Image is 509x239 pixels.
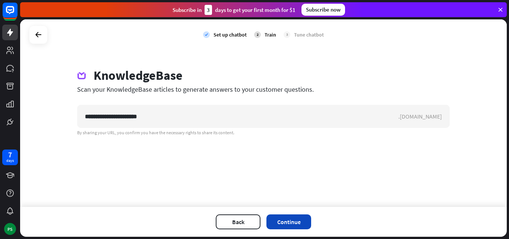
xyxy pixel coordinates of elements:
[216,214,260,229] button: Back
[2,150,18,165] a: 7 days
[254,31,261,38] div: 2
[205,5,212,15] div: 3
[265,31,276,38] div: Train
[77,85,450,94] div: Scan your KnowledgeBase articles to generate answers to your customer questions.
[6,3,28,25] button: Open LiveChat chat widget
[294,31,324,38] div: Tune chatbot
[266,214,311,229] button: Continue
[301,4,345,16] div: Subscribe now
[284,31,290,38] div: 3
[94,68,183,83] div: KnowledgeBase
[4,223,16,235] div: PS
[398,113,449,120] div: .[DOMAIN_NAME]
[203,31,210,38] i: check
[77,130,450,136] div: By sharing your URL, you confirm you have the necessary rights to share its content.
[173,5,295,15] div: Subscribe in days to get your first month for $1
[214,31,247,38] div: Set up chatbot
[8,151,12,158] div: 7
[6,158,14,163] div: days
